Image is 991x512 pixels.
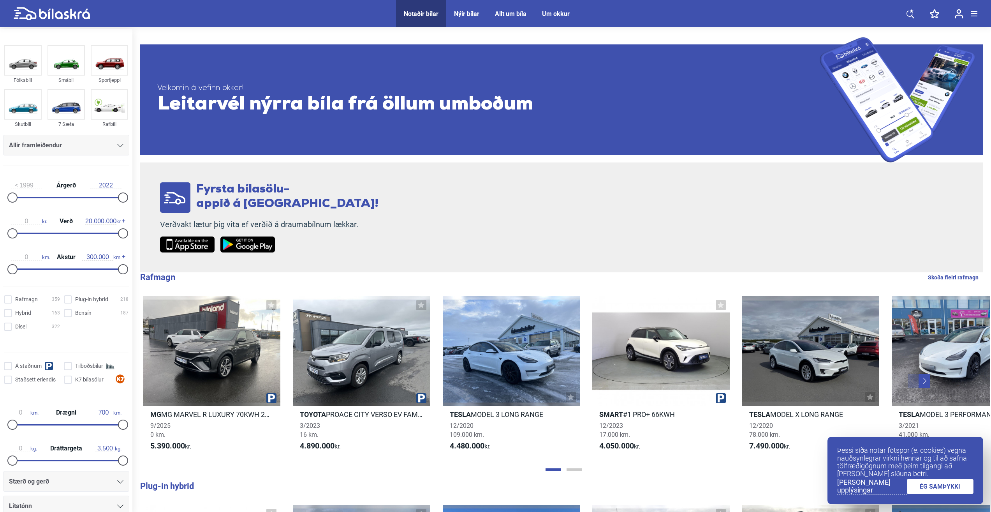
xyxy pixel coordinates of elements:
h2: MODEL X LONG RANGE [742,410,879,419]
span: Verð [58,218,75,224]
span: K7 bílasölur [75,376,104,384]
img: user-login.svg [955,9,963,19]
b: Tesla [450,410,471,418]
span: kr. [11,218,47,225]
div: Skutbíll [4,120,42,129]
button: Page 1 [546,468,561,471]
span: kg. [95,445,121,452]
b: 7.490.000 [749,441,784,450]
span: Hybrid [15,309,31,317]
span: 12/2020 78.000 km. [749,422,780,438]
span: Tilboðsbílar [75,362,103,370]
span: km. [11,254,50,261]
span: 187 [120,309,128,317]
h2: #1 PRO+ 66KWH [592,410,729,419]
b: Smart [599,410,623,418]
a: MgMG MARVEL R LUXURY 70KWH 2WD9/20250 km.5.390.000kr. [143,296,280,458]
b: 4.050.000 [599,441,634,450]
a: Skoða fleiri rafmagn [928,272,979,282]
a: Nýir bílar [454,10,479,18]
span: 3/2023 16 km. [300,422,320,438]
span: km. [94,409,121,416]
a: [PERSON_NAME] upplýsingar [837,478,907,494]
span: 12/2023 17.000 km. [599,422,630,438]
a: TeslaMODEL 3 LONG RANGE12/2020109.000 km.4.480.000kr. [443,296,580,458]
h2: MG MARVEL R LUXURY 70KWH 2WD [143,410,280,419]
span: Stærð og gerð [9,476,49,487]
span: Bensín [75,309,92,317]
span: 9/2025 0 km. [150,422,171,438]
span: kg. [11,445,37,452]
p: Verðvakt lætur þig vita ef verðið á draumabílnum lækkar. [160,220,378,230]
b: Tesla [899,410,920,418]
span: Staðsett erlendis [15,376,56,384]
span: kr. [599,441,640,451]
span: kr. [450,441,491,451]
span: 163 [52,309,60,317]
span: km. [11,409,39,416]
p: Þessi síða notar fótspor (e. cookies) vegna nauðsynlegrar virkni hennar og til að safna tölfræðig... [837,447,973,478]
a: Um okkur [542,10,570,18]
span: km. [82,254,121,261]
span: Á staðnum [15,362,42,370]
a: Velkomin á vefinn okkar!Leitarvél nýrra bíla frá öllum umboðum [140,37,983,162]
a: ToyotaPROACE CITY VERSO EV FAMILY LANGUR3/202316 km.4.890.000kr. [293,296,430,458]
span: Rafmagn [15,295,38,304]
a: ÉG SAMÞYKKI [907,479,974,494]
span: Dráttargeta [48,445,84,452]
b: 5.390.000 [150,441,185,450]
div: Smábíl [48,76,85,85]
a: Smart#1 PRO+ 66KWH12/202317.000 km.4.050.000kr. [592,296,729,458]
h2: PROACE CITY VERSO EV FAMILY LANGUR [293,410,430,419]
span: kr. [85,218,121,225]
a: Allt um bíla [495,10,526,18]
span: 359 [52,295,60,304]
div: Fólksbíll [4,76,42,85]
span: Litatónn [9,501,32,512]
b: Mg [150,410,161,418]
span: Árgerð [55,182,78,189]
a: Notaðir bílar [404,10,438,18]
button: Previous [908,374,919,388]
span: Fyrsta bílasölu- appið á [GEOGRAPHIC_DATA]! [196,184,378,210]
span: Plug-in hybrid [75,295,108,304]
a: TeslaMODEL X LONG RANGE12/202078.000 km.7.490.000kr. [742,296,879,458]
div: Rafbíll [91,120,128,129]
button: Page 2 [567,468,582,471]
b: Plug-in hybrid [140,481,194,491]
b: 4.890.000 [300,441,334,450]
button: Next [919,374,930,388]
span: Drægni [54,410,78,416]
div: Sportjeppi [91,76,128,85]
span: kr. [300,441,341,451]
span: Dísel [15,323,26,331]
span: Leitarvél nýrra bíla frá öllum umboðum [157,93,820,117]
div: 7 Sæta [48,120,85,129]
h2: MODEL 3 LONG RANGE [443,410,580,419]
span: kr. [749,441,790,451]
span: kr. [150,441,191,451]
b: Toyota [300,410,326,418]
span: Velkomin á vefinn okkar! [157,83,820,93]
b: Rafmagn [140,272,175,282]
b: 4.480.000 [450,441,484,450]
span: 218 [120,295,128,304]
b: Tesla [749,410,770,418]
span: Allir framleiðendur [9,140,62,151]
span: 12/2020 109.000 km. [450,422,484,438]
span: Akstur [55,254,77,260]
span: 322 [52,323,60,331]
span: 3/2021 41.000 km. [899,422,929,438]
